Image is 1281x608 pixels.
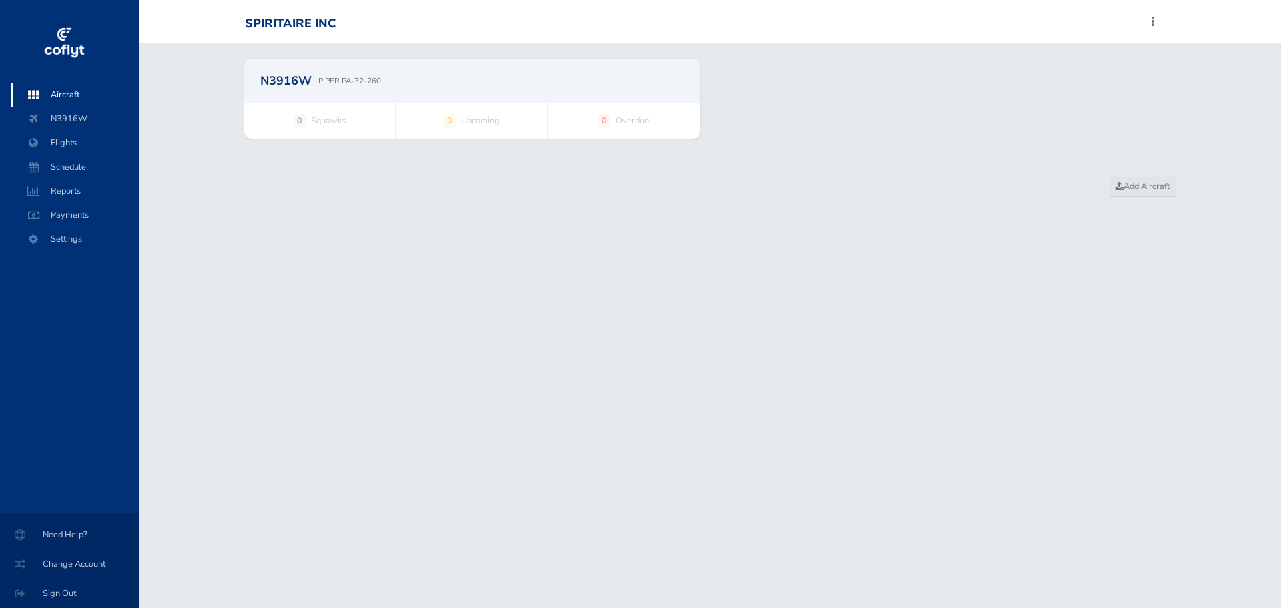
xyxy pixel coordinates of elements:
a: N3916W PIPER PA-32-260 0 Squawks 0 Upcoming 0 Overdue [244,59,700,139]
span: Settings [24,227,125,251]
span: Payments [24,203,125,227]
span: Add Aircraft [1116,180,1170,192]
span: Reports [24,179,125,203]
p: PIPER PA-32-260 [318,75,381,87]
img: coflyt logo [42,23,86,63]
span: Upcoming [461,114,500,127]
span: Change Account [16,552,123,576]
h2: N3916W [260,75,312,87]
span: Schedule [24,155,125,179]
span: Aircraft [24,83,125,107]
strong: 0 [598,114,610,127]
span: Sign Out [16,581,123,605]
span: Overdue [616,114,649,127]
a: Add Aircraft [1110,177,1176,197]
span: Need Help? [16,523,123,547]
div: SPIRITAIRE INC [245,17,336,31]
strong: 0 [294,114,306,127]
span: N3916W [24,107,125,131]
strong: 0 [444,114,456,127]
span: Flights [24,131,125,155]
span: Squawks [311,114,346,127]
